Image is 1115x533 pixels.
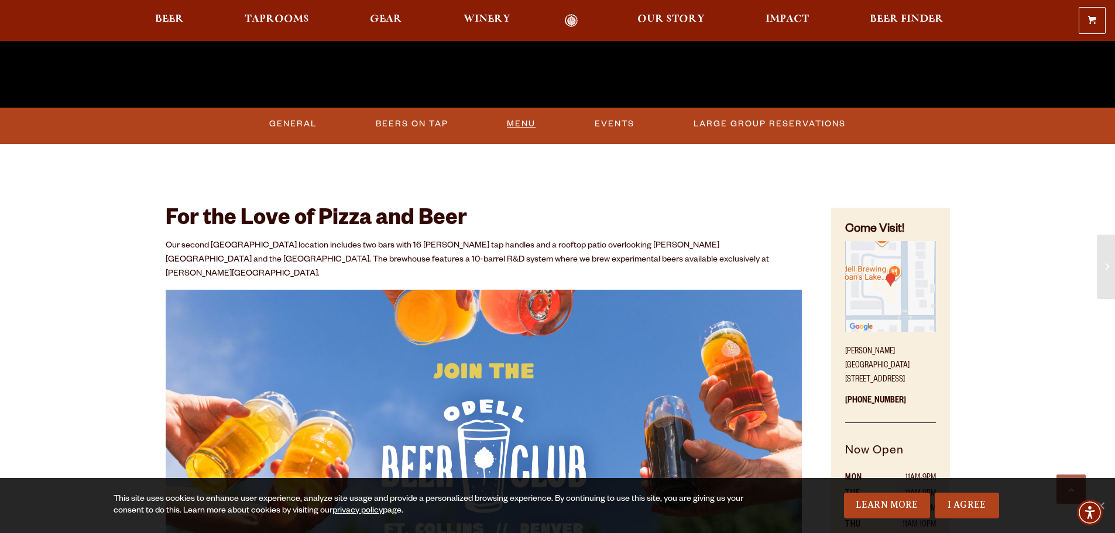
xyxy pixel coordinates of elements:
[114,494,747,517] div: This site uses cookies to enhance user experience, analyze site usage and provide a personalized ...
[637,15,705,24] span: Our Story
[845,338,935,387] p: [PERSON_NAME][GEOGRAPHIC_DATA] [STREET_ADDRESS]
[1077,500,1103,525] div: Accessibility Menu
[245,15,309,24] span: Taprooms
[766,15,809,24] span: Impact
[862,14,951,27] a: Beer Finder
[370,15,402,24] span: Gear
[845,326,935,335] a: Find on Google Maps (opens in a new window)
[155,15,184,24] span: Beer
[166,208,802,233] h2: For the Love of Pizza and Beer
[845,471,876,486] th: MON
[237,14,317,27] a: Taprooms
[845,241,935,331] img: Small thumbnail of location on map
[502,111,540,137] a: Menu
[371,111,453,137] a: Beers On Tap
[166,239,802,281] p: Our second [GEOGRAPHIC_DATA] location includes two bars with 16 [PERSON_NAME] tap handles and a r...
[550,14,593,27] a: Odell Home
[689,111,850,137] a: Large Group Reservations
[332,507,383,516] a: privacy policy
[362,14,410,27] a: Gear
[265,111,321,137] a: General
[630,14,712,27] a: Our Story
[845,442,935,472] h5: Now Open
[935,493,999,518] a: I Agree
[1056,474,1086,504] a: Scroll to top
[464,15,510,24] span: Winery
[845,222,935,239] h4: Come Visit!
[876,471,936,486] td: 11AM-9PM
[844,493,930,518] a: Learn More
[456,14,518,27] a: Winery
[590,111,639,137] a: Events
[758,14,816,27] a: Impact
[845,387,935,423] p: [PHONE_NUMBER]
[147,14,191,27] a: Beer
[870,15,944,24] span: Beer Finder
